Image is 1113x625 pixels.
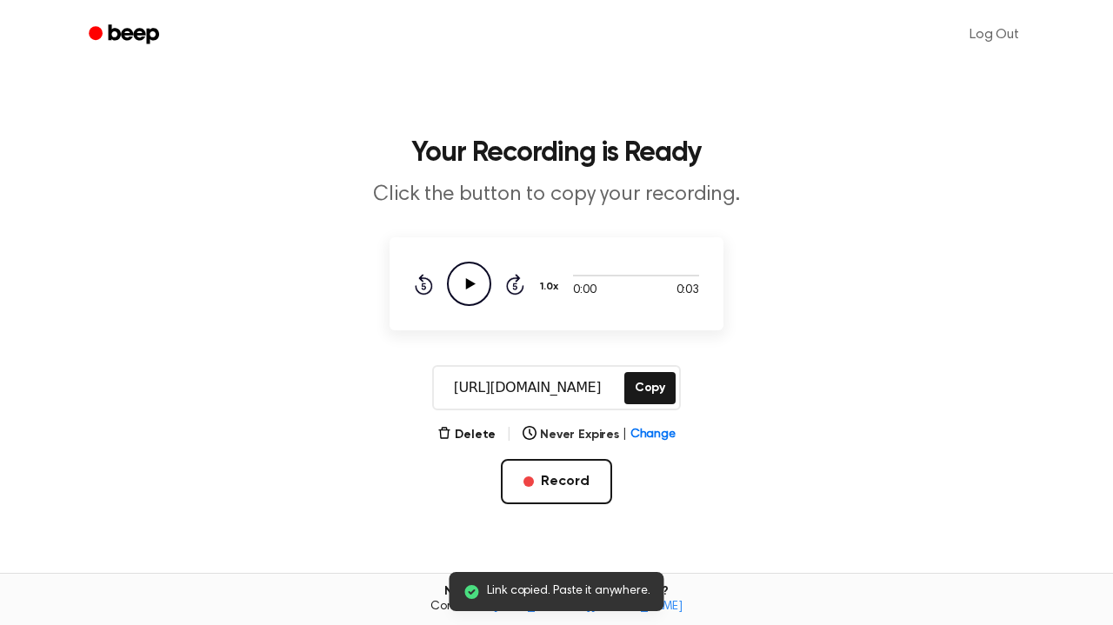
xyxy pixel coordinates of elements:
[493,601,683,613] a: [EMAIL_ADDRESS][DOMAIN_NAME]
[223,181,890,209] p: Click the button to copy your recording.
[952,14,1036,56] a: Log Out
[501,459,611,504] button: Record
[10,600,1103,615] span: Contact us
[506,424,512,445] span: |
[487,582,650,601] span: Link copied. Paste it anywhere.
[623,426,627,444] span: |
[437,426,496,444] button: Delete
[624,372,676,404] button: Copy
[77,18,175,52] a: Beep
[523,426,676,444] button: Never Expires|Change
[538,272,564,302] button: 1.0x
[111,139,1002,167] h1: Your Recording is Ready
[676,282,699,300] span: 0:03
[573,282,596,300] span: 0:00
[630,426,676,444] span: Change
